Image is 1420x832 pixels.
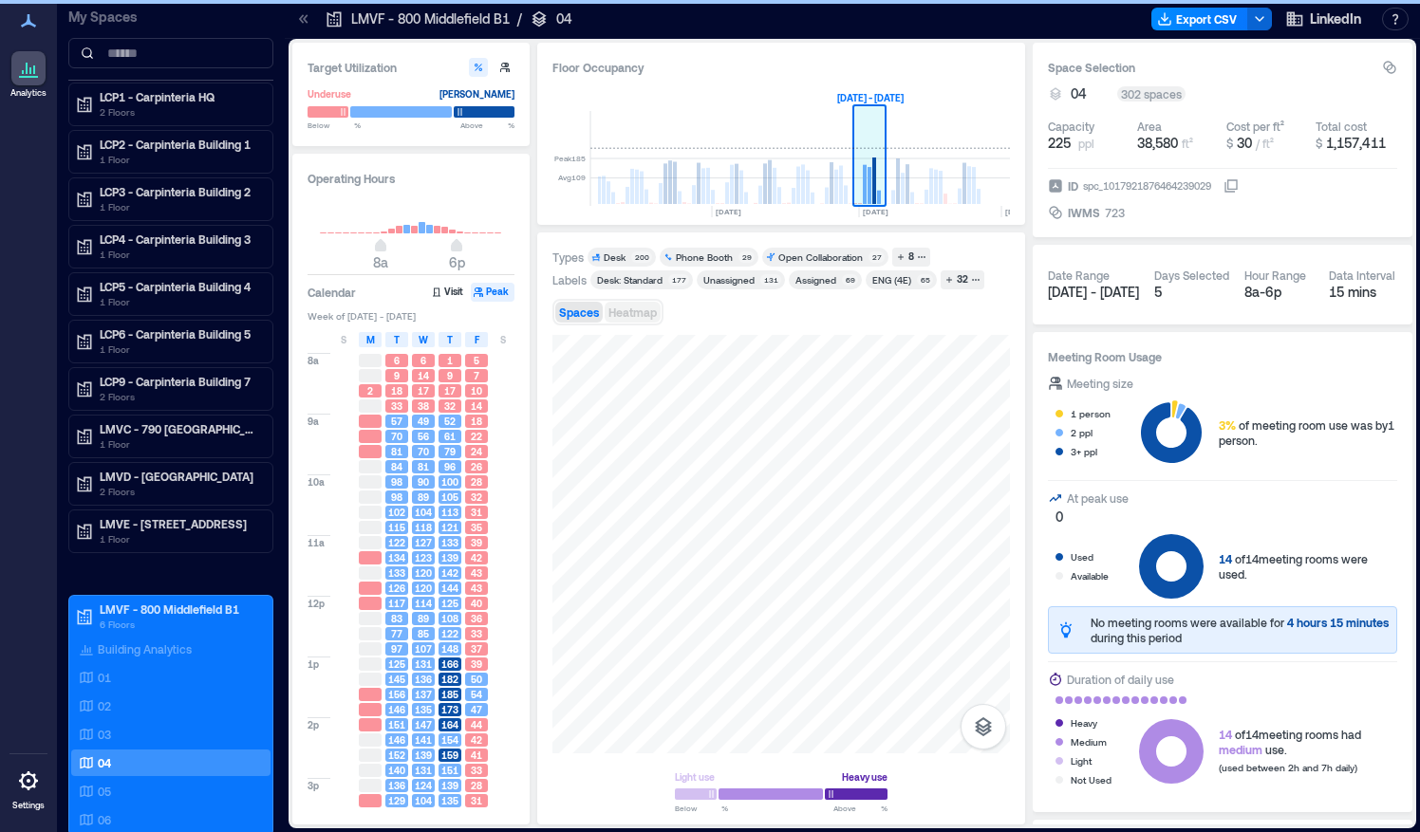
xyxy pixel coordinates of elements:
[98,641,192,656] p: Building Analytics
[471,521,482,534] span: 35
[388,733,405,747] span: 146
[1219,552,1232,565] span: 14
[703,273,755,287] div: Unassigned
[1005,207,1031,216] text: [DATE]
[555,302,603,323] button: Spaces
[441,475,458,489] span: 100
[1117,86,1186,102] div: 302 spaces
[447,332,453,347] span: T
[471,415,482,428] span: 18
[415,749,432,762] span: 139
[1048,268,1110,283] div: Date Range
[1068,203,1100,222] span: IWMS
[100,89,259,104] p: LCP1 - Carpinteria HQ
[471,657,482,671] span: 39
[391,399,402,413] span: 33
[1154,268,1229,283] div: Days Selected
[1048,134,1130,153] button: 225 ppl
[391,612,402,625] span: 83
[1219,743,1262,756] span: medium
[441,794,458,807] span: 135
[12,800,45,811] p: Settings
[441,582,458,595] span: 144
[100,137,259,152] p: LCP2 - Carpinteria Building 1
[471,475,482,489] span: 28
[1137,135,1178,151] span: 38,580
[100,601,259,617] p: LMVF - 800 Middlefield B1
[795,273,836,287] div: Assigned
[1056,508,1390,527] div: 0
[444,384,456,398] span: 17
[1326,135,1386,151] span: 1,157,411
[1048,347,1397,366] h3: Meeting Room Usage
[471,536,482,549] span: 39
[351,9,510,28] p: LMVF - 800 Middlefield B1
[1182,137,1193,150] span: ft²
[471,399,482,413] span: 14
[1316,119,1367,134] div: Total cost
[415,779,432,792] span: 124
[474,369,479,382] span: 7
[100,231,259,247] p: LCP4 - Carpinteria Building 3
[1071,404,1111,423] div: 1 person
[98,784,111,799] p: 05
[388,506,405,519] span: 102
[418,369,429,382] span: 14
[471,673,482,686] span: 50
[447,369,453,382] span: 9
[391,415,402,428] span: 57
[308,475,325,489] span: 10a
[716,207,741,216] text: [DATE]
[441,749,458,762] span: 159
[441,612,458,625] span: 108
[441,506,458,519] span: 113
[1071,423,1093,442] div: 2 ppl
[474,354,479,367] span: 5
[100,294,259,309] p: 1 Floor
[597,273,663,287] div: Desk: Standard
[471,779,482,792] span: 28
[447,354,453,367] span: 1
[341,332,346,347] span: S
[605,302,661,323] button: Heatmap
[367,384,373,398] span: 2
[471,612,482,625] span: 36
[418,627,429,640] span: 85
[1237,135,1252,151] span: 30
[388,688,405,701] span: 156
[1071,547,1093,566] div: Used
[1081,176,1213,195] div: spc_1017921876464239029
[308,354,319,367] span: 8a
[1048,284,1139,300] span: [DATE] - [DATE]
[391,445,402,458] span: 81
[100,469,259,484] p: LMVD - [GEOGRAPHIC_DATA]
[418,384,429,398] span: 17
[471,749,482,762] span: 41
[308,657,319,671] span: 1p
[444,460,456,473] span: 96
[441,551,458,564] span: 139
[100,436,259,452] p: 1 Floor
[1103,203,1127,222] div: 723
[415,703,432,716] span: 135
[394,354,400,367] span: 6
[98,670,111,685] p: 01
[388,551,405,564] span: 134
[366,332,375,347] span: M
[388,673,405,686] span: 145
[100,247,259,262] p: 1 Floor
[441,688,458,701] span: 185
[373,254,388,270] span: 8a
[1154,283,1229,302] div: 5
[100,374,259,389] p: LCP9 - Carpinteria Building 7
[668,274,689,286] div: 177
[1226,134,1308,153] button: $ 30 / ft²
[100,617,259,632] p: 6 Floors
[675,803,728,814] span: Below %
[892,248,930,267] button: 8
[1048,58,1382,77] h3: Space Selection
[415,733,432,747] span: 141
[1071,770,1112,789] div: Not Used
[1091,615,1389,645] div: No meeting rooms were available for during this period
[388,749,405,762] span: 152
